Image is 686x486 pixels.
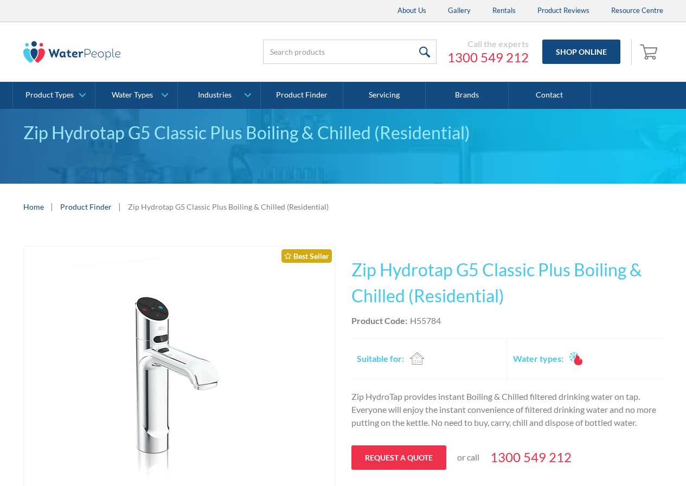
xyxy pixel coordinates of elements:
a: Product Types [13,82,95,109]
a: Brands [426,82,508,109]
a: Open cart [637,39,663,65]
p: Zip HydroTap provides instant Boiling & Chilled filtered drinking water on tap. Everyone will enj... [351,390,663,429]
h2: Suitable for: [357,352,404,365]
div: Water Types [112,90,153,100]
div: Call the experts [447,38,529,49]
div: | [117,200,123,213]
div: Best Seller [281,249,332,263]
h1: Zip Hydrotap G5 Classic Plus Boiling & Chilled (Residential) [351,257,663,309]
div: Zip Hydrotap G5 Classic Plus Boiling & Chilled (Residential) [23,120,663,146]
h2: Water types: [513,352,563,365]
a: Industries [178,82,260,109]
a: 1300 549 212 [447,49,529,66]
strong: Product Code: [351,315,407,326]
a: Shop Online [542,40,620,64]
a: Home [23,201,44,212]
a: Request a quote [351,445,446,470]
div: | [49,200,55,213]
a: Contact [509,82,591,109]
a: Product Finder [60,201,112,212]
div: Product Types [25,90,74,100]
a: 1300 549 212 [490,448,572,467]
a: Servicing [343,82,426,109]
div: Industries [198,90,232,100]
a: Product Finder [261,82,343,109]
img: shopping cart [640,43,661,60]
img: The Water People [23,41,121,63]
div: H55784 [410,314,441,327]
p: or call [457,451,479,464]
a: Water Types [95,82,177,109]
div: Zip Hydrotap G5 Classic Plus Boiling & Chilled (Residential) [128,201,329,212]
input: Search products [263,40,437,64]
